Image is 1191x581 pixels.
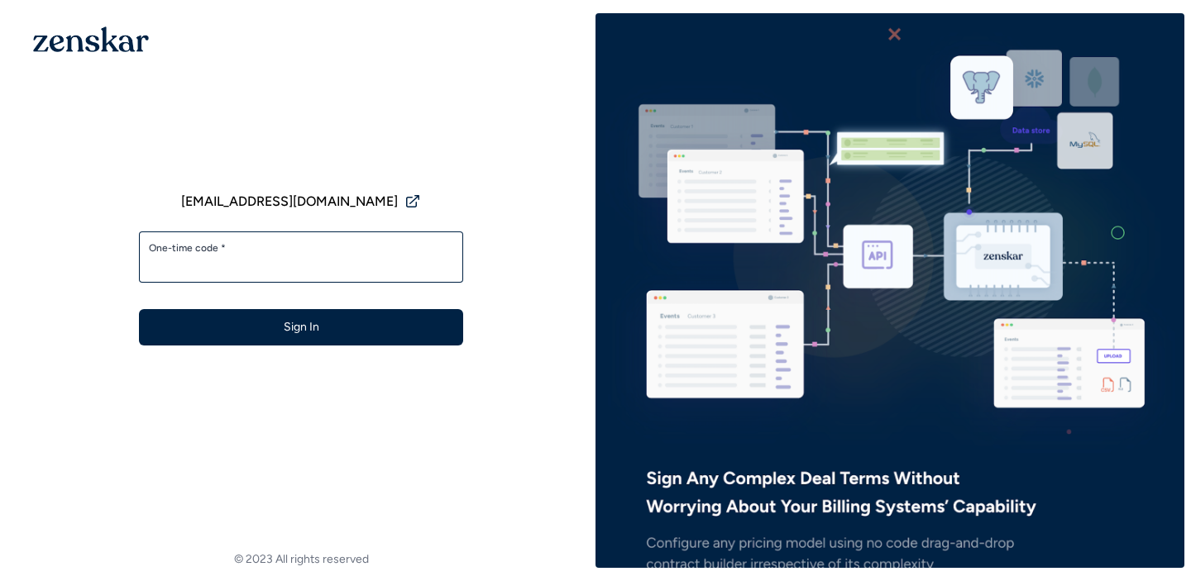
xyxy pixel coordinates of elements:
[149,241,453,255] label: One-time code *
[7,551,595,568] footer: © 2023 All rights reserved
[33,26,149,52] img: 1OGAJ2xQqyY4LXKgY66KYq0eOWRCkrZdAb3gUhuVAqdWPZE9SRJmCz+oDMSn4zDLXe31Ii730ItAGKgCKgCCgCikA4Av8PJUP...
[181,192,398,212] span: [EMAIL_ADDRESS][DOMAIN_NAME]
[139,309,463,345] button: Sign In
